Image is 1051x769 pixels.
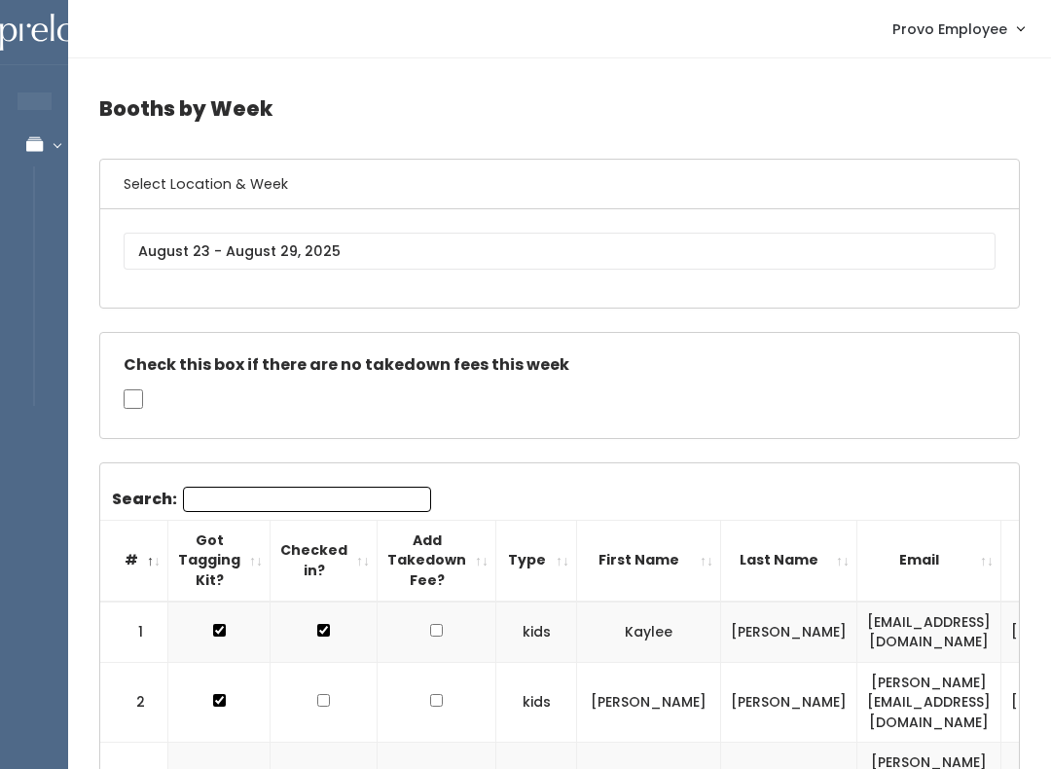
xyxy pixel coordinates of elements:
td: 1 [100,602,168,663]
td: [PERSON_NAME] [721,602,857,663]
th: Type: activate to sort column ascending [496,520,577,601]
th: #: activate to sort column descending [100,520,168,601]
h6: Select Location & Week [100,160,1019,209]
td: [PERSON_NAME] [577,662,721,743]
th: Email: activate to sort column ascending [857,520,1001,601]
h4: Booths by Week [99,82,1020,135]
th: First Name: activate to sort column ascending [577,520,721,601]
span: Provo Employee [892,18,1007,40]
td: 2 [100,662,168,743]
th: Checked in?: activate to sort column ascending [271,520,378,601]
h5: Check this box if there are no takedown fees this week [124,356,996,374]
th: Add Takedown Fee?: activate to sort column ascending [378,520,496,601]
label: Search: [112,487,431,512]
td: kids [496,662,577,743]
td: [PERSON_NAME] [721,662,857,743]
td: [EMAIL_ADDRESS][DOMAIN_NAME] [857,602,1001,663]
td: Kaylee [577,602,721,663]
input: Search: [183,487,431,512]
td: kids [496,602,577,663]
th: Got Tagging Kit?: activate to sort column ascending [168,520,271,601]
td: [PERSON_NAME][EMAIL_ADDRESS][DOMAIN_NAME] [857,662,1001,743]
a: Provo Employee [873,8,1043,50]
th: Last Name: activate to sort column ascending [721,520,857,601]
input: August 23 - August 29, 2025 [124,233,996,270]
